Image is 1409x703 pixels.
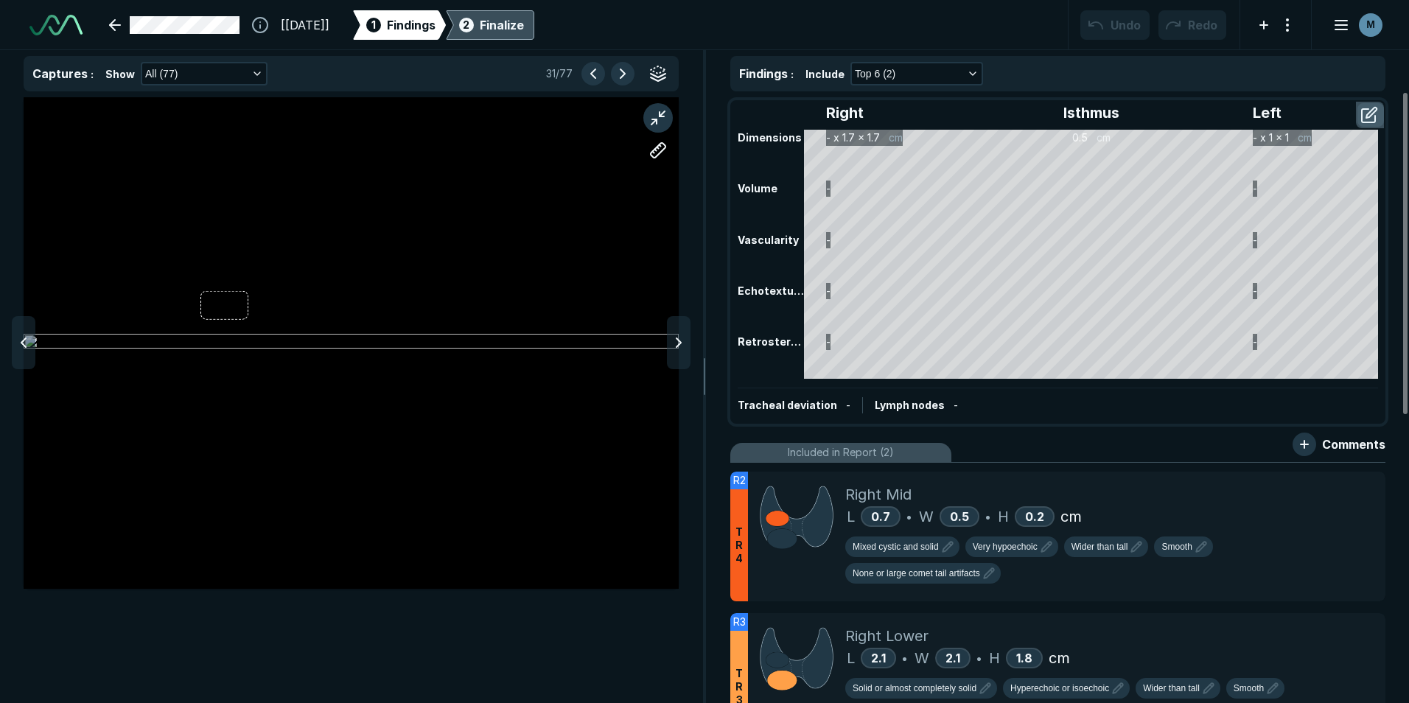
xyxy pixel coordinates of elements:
[738,399,837,411] span: Tracheal deviation
[875,399,945,411] span: Lymph nodes
[871,651,886,665] span: 2.1
[853,682,976,695] span: Solid or almost completely solid
[32,66,88,81] span: Captures
[954,399,958,411] span: -
[989,647,1000,669] span: H
[788,444,894,461] span: Included in Report (2)
[1161,540,1192,553] span: Smooth
[1359,13,1382,37] div: avatar-name
[371,17,376,32] span: 1
[387,16,436,34] span: Findings
[950,509,969,524] span: 0.5
[733,472,746,489] span: R2
[847,506,855,528] span: L
[945,651,960,665] span: 2.1
[739,66,788,81] span: Findings
[730,472,1385,601] li: R2TR4Right MidL0.7•W0.5•H0.2cm
[1071,540,1128,553] span: Wider than tall
[1322,436,1385,453] span: Comments
[105,66,135,82] span: Show
[1025,509,1044,524] span: 0.2
[1234,682,1264,695] span: Smooth
[735,525,743,565] span: T R 4
[1049,647,1070,669] span: cm
[91,68,94,80] span: :
[902,649,907,667] span: •
[480,16,524,34] div: Finalize
[805,66,845,82] span: Include
[906,508,912,525] span: •
[973,540,1038,553] span: Very hypoechoic
[353,10,446,40] div: 1Findings
[446,10,534,40] div: 2Finalize
[760,625,833,690] img: 8cKqI5AAAABklEQVQDACxI1Ecv43O4AAAAAElFTkSuQmCC
[853,567,980,580] span: None or large comet tail artifacts
[853,540,939,553] span: Mixed cystic and solid
[29,15,83,35] img: See-Mode Logo
[791,68,794,80] span: :
[463,17,469,32] span: 2
[845,483,912,506] span: Right Mid
[847,647,855,669] span: L
[976,649,982,667] span: •
[24,9,88,41] a: See-Mode Logo
[985,508,990,525] span: •
[1143,682,1200,695] span: Wider than tall
[1080,10,1150,40] button: Undo
[845,625,929,647] span: Right Lower
[915,647,929,669] span: W
[281,16,329,34] span: [[DATE]]
[1324,10,1385,40] button: avatar-name
[998,506,1009,528] span: H
[1158,10,1226,40] button: Redo
[919,506,934,528] span: W
[733,614,746,630] span: R3
[1366,17,1375,32] span: M
[546,66,573,82] span: 31 / 77
[1060,506,1082,528] span: cm
[145,66,178,82] span: All (77)
[846,399,850,411] span: -
[1016,651,1032,665] span: 1.8
[871,509,890,524] span: 0.7
[760,483,833,549] img: 8Ad92wAAAAGSURBVAMAA9PFR3UtuNEAAAAASUVORK5CYII=
[855,66,895,82] span: Top 6 (2)
[1010,682,1109,695] span: Hyperechoic or isoechoic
